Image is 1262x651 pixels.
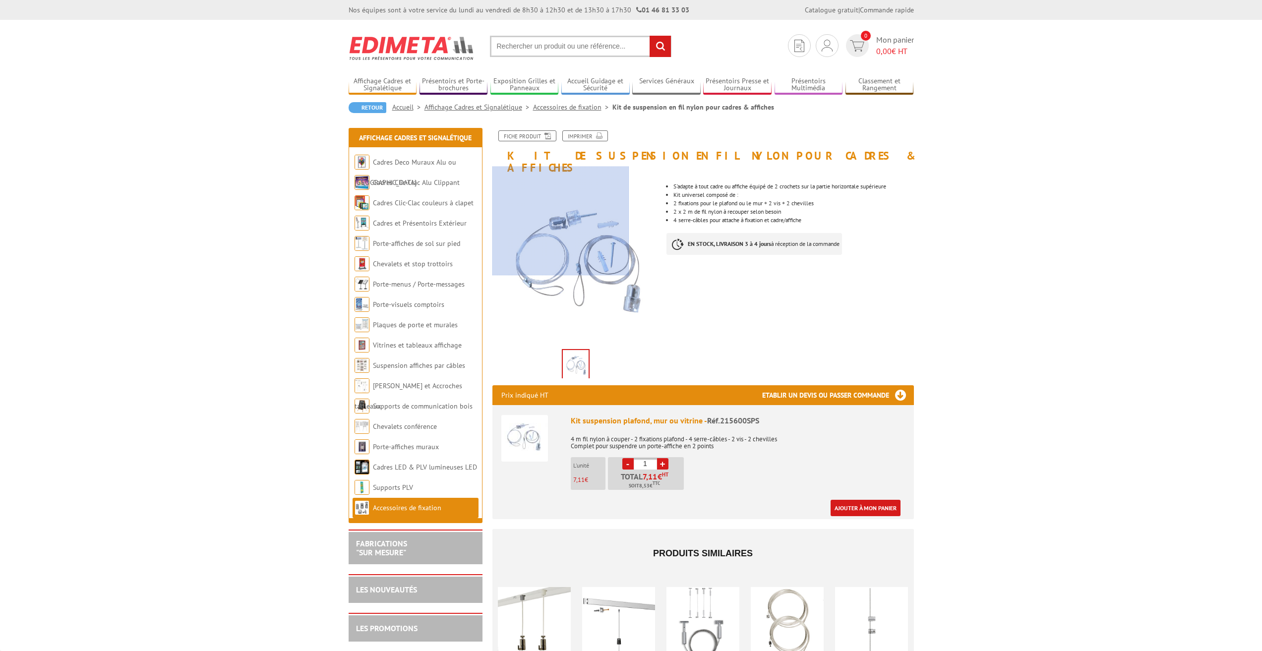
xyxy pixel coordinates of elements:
a: Exposition Grilles et Panneaux [490,77,559,93]
a: Commande rapide [860,5,914,14]
a: Chevalets conférence [373,422,437,431]
img: Cimaises et Accroches tableaux [355,378,369,393]
img: Porte-menus / Porte-messages [355,277,369,292]
a: Porte-affiches muraux [373,442,439,451]
sup: TTC [653,480,660,486]
span: Mon panier [876,34,914,57]
a: Retour [349,102,386,113]
a: Affichage Cadres et Signalétique [424,103,533,112]
span: € HT [876,46,914,57]
a: Classement et Rangement [845,77,914,93]
a: Cadres Clic-Clac couleurs à clapet [373,198,474,207]
img: Porte-affiches de sol sur pied [355,236,369,251]
img: Chevalets conférence [355,419,369,434]
a: Présentoirs Multimédia [775,77,843,93]
div: | [805,5,914,15]
a: Accessoires de fixation [373,503,441,512]
a: LES NOUVEAUTÉS [356,585,417,594]
a: FABRICATIONS"Sur Mesure" [356,538,407,557]
a: Présentoirs Presse et Journaux [703,77,772,93]
a: Imprimer [562,130,608,141]
a: - [622,458,634,470]
input: rechercher [650,36,671,57]
p: Total [610,473,684,490]
a: Accueil Guidage et Sécurité [561,77,630,93]
a: Porte-affiches de sol sur pied [373,239,460,248]
span: Réf.215600SPS [707,415,759,425]
a: Affichage Cadres et Signalétique [349,77,417,93]
h3: Etablir un devis ou passer commande [762,385,914,405]
a: Cadres Clic-Clac Alu Clippant [373,178,460,187]
div: Nos équipes sont à votre service du lundi au vendredi de 8h30 à 12h30 et de 13h30 à 17h30 [349,5,689,15]
a: [PERSON_NAME] et Accroches tableaux [355,381,462,411]
a: Cadres Deco Muraux Alu ou [GEOGRAPHIC_DATA] [355,158,456,187]
a: Suspension affiches par câbles [373,361,465,370]
a: + [657,458,668,470]
span: 0 [861,31,871,41]
img: Edimeta [349,30,475,66]
a: Vitrines et tableaux affichage [373,341,462,350]
h1: Kit de suspension en fil nylon pour cadres & affiches [485,130,921,174]
a: Supports de communication bois [373,402,473,411]
a: Supports PLV [373,483,413,492]
a: Cadres LED & PLV lumineuses LED [373,463,477,472]
a: Services Généraux [632,77,701,93]
img: Suspension affiches par câbles [355,358,369,373]
a: Présentoirs et Porte-brochures [420,77,488,93]
a: Plaques de porte et murales [373,320,458,329]
a: Porte-menus / Porte-messages [373,280,465,289]
span: Soit € [629,482,660,490]
a: Chevalets et stop trottoirs [373,259,453,268]
span: Produits similaires [653,548,753,558]
img: Cadres Clic-Clac couleurs à clapet [355,195,369,210]
img: Cadres Deco Muraux Alu ou Bois [355,155,369,170]
img: affichage_lumineux_215600sps.jpg [563,350,589,381]
p: € [573,476,605,483]
a: Catalogue gratuit [805,5,858,14]
img: Porte-affiches muraux [355,439,369,454]
sup: HT [662,471,668,478]
a: Fiche produit [498,130,556,141]
a: Cadres et Présentoirs Extérieur [373,219,467,228]
p: Prix indiqué HT [501,385,548,405]
li: Kit de suspension en fil nylon pour cadres & affiches [612,102,774,112]
img: devis rapide [850,40,864,52]
p: L'unité [573,462,605,469]
a: devis rapide 0 Mon panier 0,00€ HT [843,34,914,57]
img: Supports PLV [355,480,369,495]
img: Chevalets et stop trottoirs [355,256,369,271]
a: Ajouter à mon panier [831,500,901,516]
div: Kit suspension plafond, mur ou vitrine - [571,415,905,426]
img: Porte-visuels comptoirs [355,297,369,312]
span: 0,00 [876,46,892,56]
img: Cadres et Présentoirs Extérieur [355,216,369,231]
a: Accueil [392,103,424,112]
p: 4 m fil nylon à couper - 2 fixations plafond - 4 serre-câbles - 2 vis - 2 chevilles Complet pour ... [571,429,905,450]
strong: 01 46 81 33 03 [636,5,689,14]
img: devis rapide [794,40,804,52]
a: Affichage Cadres et Signalétique [359,133,472,142]
span: 8,53 [639,482,650,490]
img: Plaques de porte et murales [355,317,369,332]
input: Rechercher un produit ou une référence... [490,36,671,57]
img: Cadres LED & PLV lumineuses LED [355,460,369,474]
img: Kit suspension plafond, mur ou vitrine [501,415,548,462]
a: Porte-visuels comptoirs [373,300,444,309]
a: LES PROMOTIONS [356,623,418,633]
img: Accessoires de fixation [355,500,369,515]
img: Vitrines et tableaux affichage [355,338,369,353]
img: devis rapide [822,40,833,52]
a: Accessoires de fixation [533,103,612,112]
span: 7,11 [643,473,658,480]
span: € [658,473,662,480]
span: 7,11 [573,475,585,484]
